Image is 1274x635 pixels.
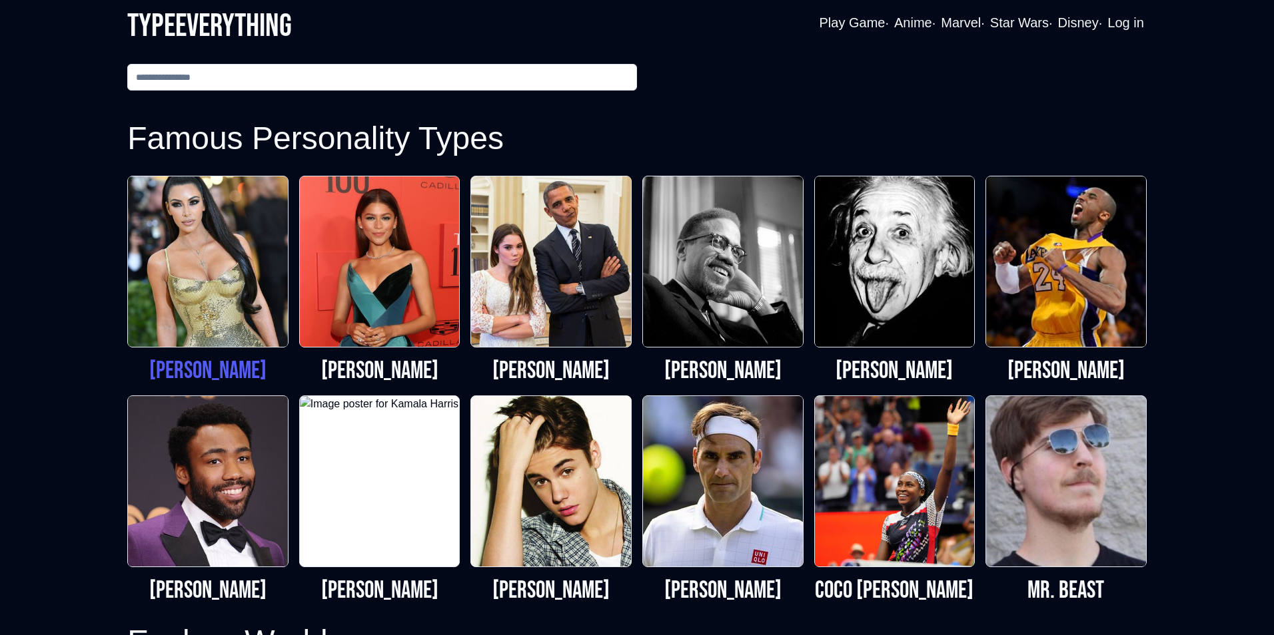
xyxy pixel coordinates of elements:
[1107,13,1144,53] div: Log in
[300,176,460,347] img: Image poster for Zendaya
[471,176,631,347] img: Image poster for Barack Obama
[299,176,460,385] a: Image poster for Zendaya[PERSON_NAME]
[300,396,460,566] img: Image poster for Kamala Harris
[985,395,1147,604] a: Image poster for Mr. BeastMr. Beast
[127,11,292,43] a: TypeEverything
[643,396,803,566] img: Image poster for Roger Federer
[941,15,981,30] a: Marvel
[127,7,292,45] span: TypeEverything
[299,358,460,385] p: [PERSON_NAME]
[471,396,631,566] img: Image poster for Justin Bieber
[470,358,632,385] p: [PERSON_NAME]
[814,395,975,604] a: Image poster for Coco GauffCoco [PERSON_NAME]
[470,395,632,604] a: Image poster for Justin Bieber[PERSON_NAME]
[128,396,288,566] img: Image poster for Donald Glover
[299,578,460,604] p: [PERSON_NAME]
[642,395,804,604] a: Image poster for Roger Federer[PERSON_NAME]
[815,176,975,347] img: Image poster for Albert Einstein
[815,396,975,566] img: Image poster for Coco Gauff
[642,358,804,385] p: [PERSON_NAME]
[894,15,932,30] a: Anime
[642,176,804,385] a: Image poster for Malcolm X[PERSON_NAME]
[820,15,886,30] a: Play Game
[814,176,975,385] a: Image poster for Albert Einstein[PERSON_NAME]
[990,13,1053,53] div: ·
[128,176,288,347] img: Image poster for Kim Kardashian
[1058,13,1103,53] div: ·
[941,13,985,53] div: ·
[986,396,1146,566] img: Image poster for Mr. Beast
[127,122,1147,154] h2: Famous Personality Types
[643,176,803,347] img: Image poster for Malcolm X
[985,358,1147,385] p: [PERSON_NAME]
[814,358,975,385] p: [PERSON_NAME]
[127,176,289,385] a: Image poster for Kim Kardashian[PERSON_NAME]
[127,578,289,604] p: [PERSON_NAME]
[127,358,289,385] p: [PERSON_NAME]
[1058,15,1099,30] a: Disney
[127,395,289,604] a: Image poster for Donald Glover[PERSON_NAME]
[299,395,460,604] a: Image poster for Kamala Harris[PERSON_NAME]
[985,176,1147,385] a: Image poster for Kobe Bryant[PERSON_NAME]
[814,578,975,604] p: Coco [PERSON_NAME]
[986,176,1146,347] img: Image poster for Kobe Bryant
[985,578,1147,604] p: Mr. Beast
[820,13,890,53] div: ·
[894,13,936,53] div: ·
[642,578,804,604] p: [PERSON_NAME]
[990,15,1049,30] a: Star Wars
[470,176,632,385] a: Image poster for Barack Obama[PERSON_NAME]
[470,578,632,604] p: [PERSON_NAME]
